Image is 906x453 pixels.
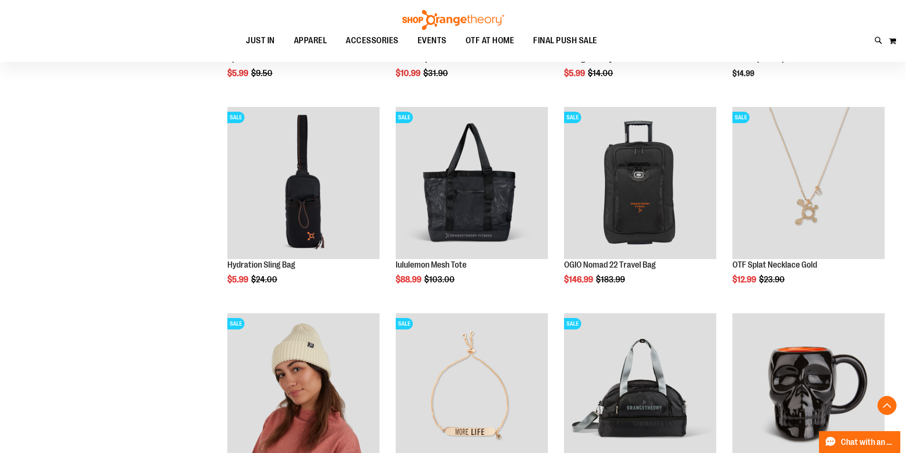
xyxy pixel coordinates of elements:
[227,260,295,270] a: Hydration Sling Bag
[564,318,581,329] span: SALE
[732,275,758,284] span: $12.99
[396,107,548,260] a: Product image for lululemon Mesh ToteSALE
[588,68,614,78] span: $14.00
[401,10,506,30] img: Shop Orangetheory
[423,68,449,78] span: $31.90
[396,260,467,270] a: lululemon Mesh Tote
[524,30,607,52] a: FINAL PUSH SALE
[564,107,716,259] img: Product image for OGIO Nomad 22 Travel Bag
[336,30,408,51] a: ACCESSORIES
[819,431,901,453] button: Chat with an Expert
[732,260,817,270] a: OTF Splat Necklace Gold
[732,69,756,78] span: $14.99
[418,30,447,51] span: EVENTS
[564,260,656,270] a: OGIO Nomad 22 Travel Bag
[294,30,327,51] span: APPAREL
[391,102,553,308] div: product
[759,275,786,284] span: $23.90
[877,396,896,415] button: Back To Top
[564,275,594,284] span: $146.99
[559,102,721,308] div: product
[456,30,524,52] a: OTF AT HOME
[732,112,750,123] span: SALE
[732,107,885,260] a: Product image for Splat Necklace GoldSALE
[466,30,515,51] span: OTF AT HOME
[424,275,456,284] span: $103.00
[251,68,274,78] span: $9.50
[396,107,548,259] img: Product image for lululemon Mesh Tote
[396,68,422,78] span: $10.99
[533,30,597,51] span: FINAL PUSH SALE
[223,102,384,308] div: product
[564,68,586,78] span: $5.99
[346,30,399,51] span: ACCESSORIES
[227,68,250,78] span: $5.99
[396,112,413,123] span: SALE
[564,112,581,123] span: SALE
[732,107,885,259] img: Product image for Splat Necklace Gold
[396,318,413,329] span: SALE
[396,275,423,284] span: $88.99
[596,275,626,284] span: $183.99
[227,318,244,329] span: SALE
[841,438,895,447] span: Chat with an Expert
[227,107,380,260] a: Product image for Hydration Sling BagSALE
[227,112,244,123] span: SALE
[564,107,716,260] a: Product image for OGIO Nomad 22 Travel BagSALE
[246,30,275,51] span: JUST IN
[728,102,889,308] div: product
[251,275,279,284] span: $24.00
[236,30,284,52] a: JUST IN
[284,30,337,52] a: APPAREL
[227,107,380,259] img: Product image for Hydration Sling Bag
[408,30,456,52] a: EVENTS
[227,275,250,284] span: $5.99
